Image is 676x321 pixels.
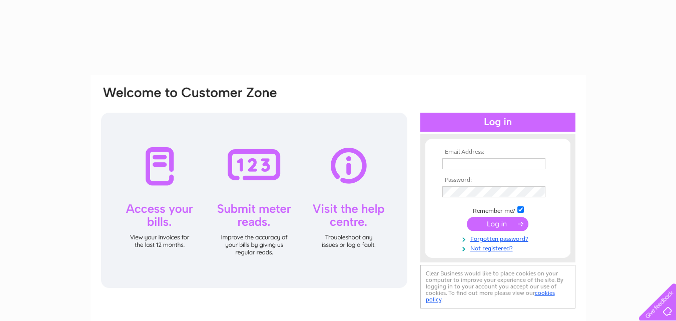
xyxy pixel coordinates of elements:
[440,177,556,184] th: Password:
[440,205,556,215] td: Remember me?
[420,265,575,308] div: Clear Business would like to place cookies on your computer to improve your experience of the sit...
[426,289,555,303] a: cookies policy
[467,217,528,231] input: Submit
[440,149,556,156] th: Email Address:
[442,233,556,243] a: Forgotten password?
[442,243,556,252] a: Not registered?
